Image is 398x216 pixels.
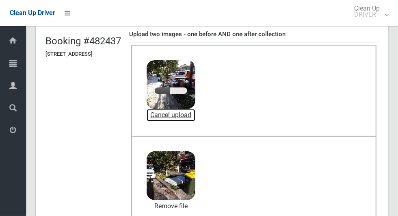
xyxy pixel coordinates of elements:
h5: [STREET_ADDRESS] [45,51,121,57]
h2: Booking #482437 [45,36,121,46]
a: Remove file [147,200,195,212]
a: Cancel upload [147,109,195,121]
a: Clean Up Driver [10,7,55,19]
small: DRIVER [354,11,380,17]
h4: Upload two images - one before AND one after collection [129,31,379,38]
span: Clean Up Driver [10,9,55,17]
span: Clean Up [350,5,388,17]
